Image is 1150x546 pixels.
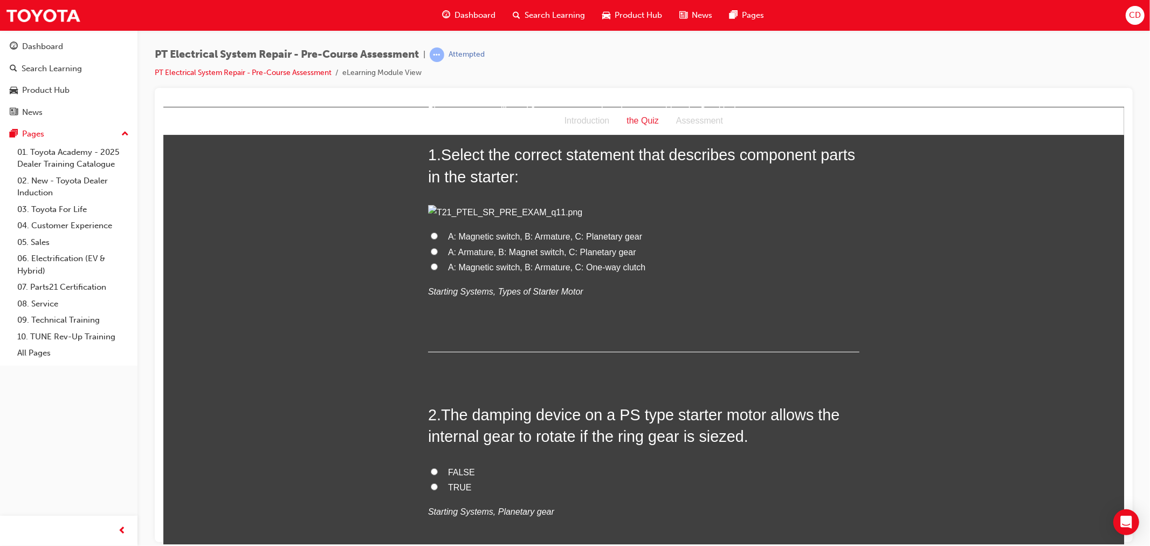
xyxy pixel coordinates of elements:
[513,9,520,22] span: search-icon
[265,297,696,340] h2: 2 .
[13,173,133,201] a: 02. New - Toyota Dealer Induction
[13,345,133,361] a: All Pages
[504,6,568,22] div: Assessment
[615,9,662,22] span: Product Hub
[10,64,17,74] span: search-icon
[121,127,129,141] span: up-icon
[525,9,585,22] span: Search Learning
[267,125,274,132] input: A: Magnetic switch, B: Armature, C: Planetary gear
[267,156,274,163] input: A: Magnetic switch, B: Armature, C: One-way clutch
[265,37,696,80] h2: 1 .
[265,299,677,338] span: The damping device on a PS type starter motor allows the internal gear to rotate if the ring gear...
[1126,6,1145,25] button: CD
[22,63,82,75] div: Search Learning
[4,59,133,79] a: Search Learning
[602,9,610,22] span: car-icon
[392,6,455,22] div: Introduction
[4,124,133,144] button: Pages
[594,4,671,26] a: car-iconProduct Hub
[721,4,773,26] a: pages-iconPages
[504,4,594,26] a: search-iconSearch Learning
[22,106,43,119] div: News
[430,47,444,62] span: learningRecordVerb_ATTEMPT-icon
[13,312,133,329] a: 09. Technical Training
[285,360,312,370] span: FALSE
[267,141,274,148] input: A: Armature, B: Magnet switch, C: Planetary gear
[285,140,473,149] span: A: Armature, B: Magnet switch, C: Planetary gear
[433,4,504,26] a: guage-iconDashboard
[13,201,133,218] a: 03. Toyota For Life
[671,4,721,26] a: news-iconNews
[13,217,133,234] a: 04. Customer Experience
[10,129,18,139] span: pages-icon
[22,128,44,140] div: Pages
[679,9,687,22] span: news-icon
[155,68,332,77] a: PT Electrical System Repair - Pre-Course Assessment
[267,376,274,383] input: TRUE
[13,296,133,312] a: 08. Service
[22,40,63,53] div: Dashboard
[265,180,420,189] em: Starting Systems, Types of Starter Motor
[13,144,133,173] a: 01. Toyota Academy - 2025 Dealer Training Catalogue
[10,86,18,95] span: car-icon
[1129,9,1141,22] span: CD
[13,250,133,279] a: 06. Electrification (EV & Hybrid)
[1113,509,1139,535] div: Open Intercom Messenger
[4,80,133,100] a: Product Hub
[5,3,81,28] img: Trak
[449,50,485,60] div: Attempted
[155,49,419,61] span: PT Electrical System Repair - Pre-Course Assessment
[285,155,482,165] span: A: Magnetic switch, B: Armature, C: One-way clutch
[423,49,425,61] span: |
[455,6,504,22] div: the Quiz
[22,84,70,97] div: Product Hub
[729,9,738,22] span: pages-icon
[692,9,712,22] span: News
[285,376,308,385] span: TRUE
[265,39,692,78] span: Select the correct statement that describes component parts in the starter:
[119,524,127,538] span: prev-icon
[4,103,133,122] a: News
[442,9,450,22] span: guage-icon
[265,98,696,113] img: T21_PTEL_SR_PRE_EXAM_q11.png
[13,279,133,296] a: 07. Parts21 Certification
[267,361,274,368] input: FALSE
[285,125,479,134] span: A: Magnetic switch, B: Armature, C: Planetary gear
[265,400,391,409] em: Starting Systems, Planetary gear
[10,42,18,52] span: guage-icon
[4,35,133,124] button: DashboardSearch LearningProduct HubNews
[4,37,133,57] a: Dashboard
[13,234,133,251] a: 05. Sales
[742,9,764,22] span: Pages
[455,9,495,22] span: Dashboard
[10,108,18,118] span: news-icon
[13,329,133,345] a: 10. TUNE Rev-Up Training
[342,67,422,79] li: eLearning Module View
